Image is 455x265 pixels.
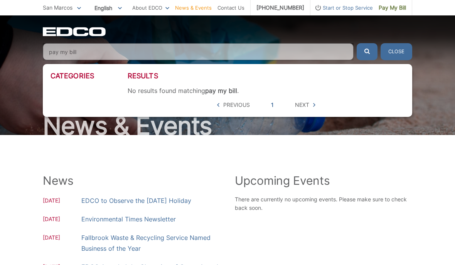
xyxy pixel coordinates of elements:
span: San Marcos [43,4,72,11]
input: Search [43,43,354,60]
span: Pay My Bill [379,3,406,12]
a: EDCO to Observe the [DATE] Holiday [81,195,191,206]
button: Close [381,43,412,60]
a: 1 [271,101,274,109]
span: English [89,2,128,14]
h2: News [43,174,220,187]
a: EDCD logo. Return to the homepage. [43,27,107,36]
h2: Upcoming Events [235,174,412,187]
div: No results found matching . [128,87,404,95]
span: Previous [223,101,250,109]
a: Environmental Times Newsletter [81,214,176,224]
span: [DATE] [43,196,81,206]
a: Contact Us [217,3,244,12]
h3: Results [128,72,404,80]
span: [DATE] [43,233,81,254]
strong: pay my bill [205,87,237,95]
p: There are currently no upcoming events. Please make sure to check back soon. [235,195,412,212]
a: Fallbrook Waste & Recycling Service Named Business of the Year [81,232,220,254]
h1: News & Events [43,113,412,138]
span: Next [295,101,309,109]
span: [DATE] [43,215,81,224]
a: News & Events [175,3,212,12]
h3: Categories [51,72,128,80]
a: About EDCO [132,3,169,12]
button: Submit the search query. [357,43,377,60]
